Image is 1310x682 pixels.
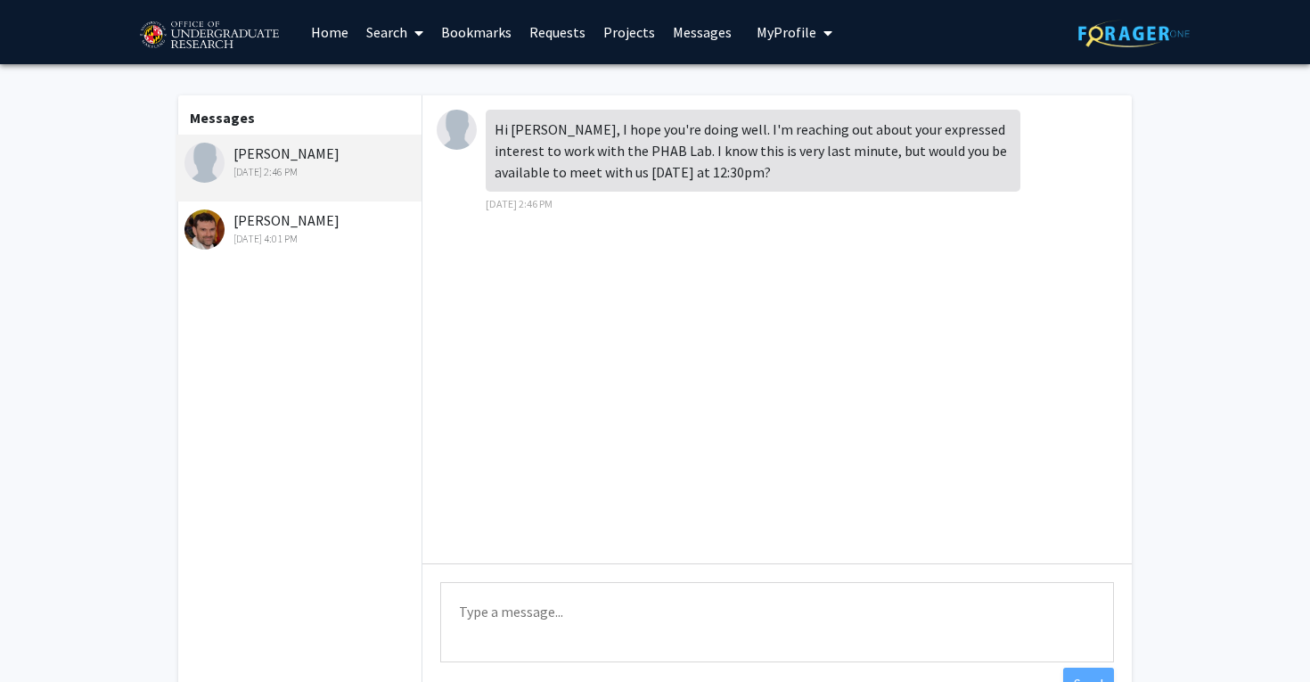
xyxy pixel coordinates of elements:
div: [PERSON_NAME] [184,210,417,247]
div: Hi [PERSON_NAME], I hope you're doing well. I'm reaching out about your expressed interest to wor... [486,110,1020,192]
div: [DATE] 4:01 PM [184,231,417,247]
img: ForagerOne Logo [1078,20,1190,47]
a: Messages [664,1,741,63]
b: Messages [190,109,255,127]
div: [DATE] 2:46 PM [184,164,417,180]
a: Bookmarks [432,1,520,63]
span: [DATE] 2:46 PM [486,197,553,210]
img: Jeremy Purcell [184,210,225,250]
a: Projects [594,1,664,63]
span: My Profile [757,23,816,41]
textarea: Message [440,582,1114,662]
img: University of Maryland Logo [134,13,284,58]
img: Isabel Sierra [184,143,225,183]
a: Search [357,1,432,63]
a: Requests [520,1,594,63]
div: [PERSON_NAME] [184,143,417,180]
a: Home [302,1,357,63]
img: Isabel Sierra [437,110,477,150]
